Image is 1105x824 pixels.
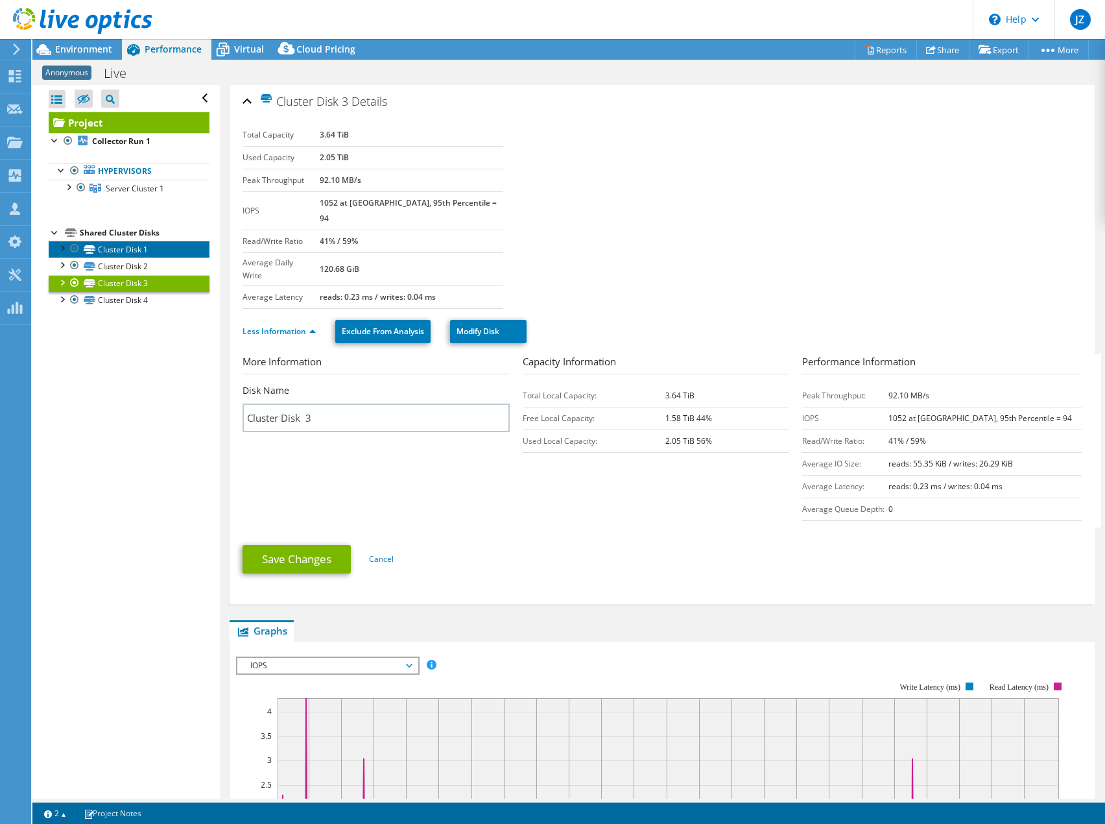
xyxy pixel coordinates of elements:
td: Average Latency: [802,475,889,498]
label: Average Latency [243,291,320,304]
svg: \n [989,14,1001,25]
a: Cluster Disk 3 [49,275,209,292]
span: JZ [1070,9,1091,30]
span: Graphs [236,624,287,637]
td: Used Local Capacity: [523,430,665,452]
a: 2 [35,805,75,821]
text: 4 [267,706,272,717]
span: Virtual [234,43,264,55]
div: Shared Cluster Disks [80,225,209,241]
b: 92.10 MB/s [320,175,361,186]
span: Cloud Pricing [296,43,355,55]
a: Export [969,40,1029,60]
a: Project [49,112,209,133]
b: 41% / 59% [320,236,358,247]
text: Read Latency (ms) [990,683,1049,692]
b: 92.10 MB/s [888,390,929,401]
a: Cluster Disk 1 [49,241,209,258]
text: 2.5 [261,779,272,790]
b: 3.64 TiB [665,390,695,401]
h3: More Information [243,354,509,374]
b: 2.05 TiB [320,152,349,163]
b: 41% / 59% [888,435,926,446]
b: 2.05 TiB 56% [665,435,712,446]
b: 1.58 TiB 44% [665,413,712,424]
label: Total Capacity [243,128,320,141]
b: 1052 at [GEOGRAPHIC_DATA], 95th Percentile = 94 [888,413,1072,424]
td: Free Local Capacity: [523,407,665,430]
a: Cluster Disk 2 [49,258,209,274]
td: Average IO Size: [802,452,889,475]
span: Environment [55,43,112,55]
h3: Capacity Information [523,354,789,374]
label: Peak Throughput [243,174,320,187]
a: Less Information [243,326,316,337]
b: Collector Run 1 [92,136,150,147]
td: Read/Write Ratio: [802,430,889,452]
label: Disk Name [243,384,289,397]
a: Exclude From Analysis [335,320,431,343]
a: Server Cluster 1 [49,180,209,197]
a: Cancel [369,553,394,564]
h3: Performance Information [802,354,1082,374]
td: Total Local Capacity: [523,384,665,407]
a: Modify Disk [450,320,527,343]
b: reads: 0.23 ms / writes: 0.04 ms [888,481,1003,492]
b: 0 [888,503,893,515]
a: Project Notes [75,805,150,821]
text: 3 [267,755,272,766]
td: IOPS [802,407,889,430]
h1: Live [98,66,147,80]
b: 1052 at [GEOGRAPHIC_DATA], 95th Percentile = 94 [320,197,497,224]
span: Server Cluster 1 [106,183,164,194]
a: More [1028,40,1089,60]
b: 3.64 TiB [320,129,349,140]
span: Details [351,93,387,109]
span: IOPS [244,658,410,673]
label: Used Capacity [243,151,320,164]
span: Performance [145,43,202,55]
text: Write Latency (ms) [900,683,960,692]
text: 3.5 [261,731,272,742]
b: reads: 0.23 ms / writes: 0.04 ms [320,291,436,302]
a: Reports [855,40,917,60]
label: Average Daily Write [243,256,320,282]
b: reads: 55.35 KiB / writes: 26.29 KiB [888,458,1013,469]
b: 120.68 GiB [320,263,359,274]
td: Average Queue Depth: [802,498,889,520]
label: IOPS [243,204,320,217]
a: Collector Run 1 [49,133,209,150]
span: Anonymous [42,66,91,80]
a: Hypervisors [49,163,209,180]
a: Cluster Disk 4 [49,292,209,309]
span: Cluster Disk 3 [259,93,348,108]
a: Save Changes [243,545,351,574]
label: Read/Write Ratio [243,235,320,248]
td: Peak Throughput: [802,384,889,407]
a: Share [916,40,969,60]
